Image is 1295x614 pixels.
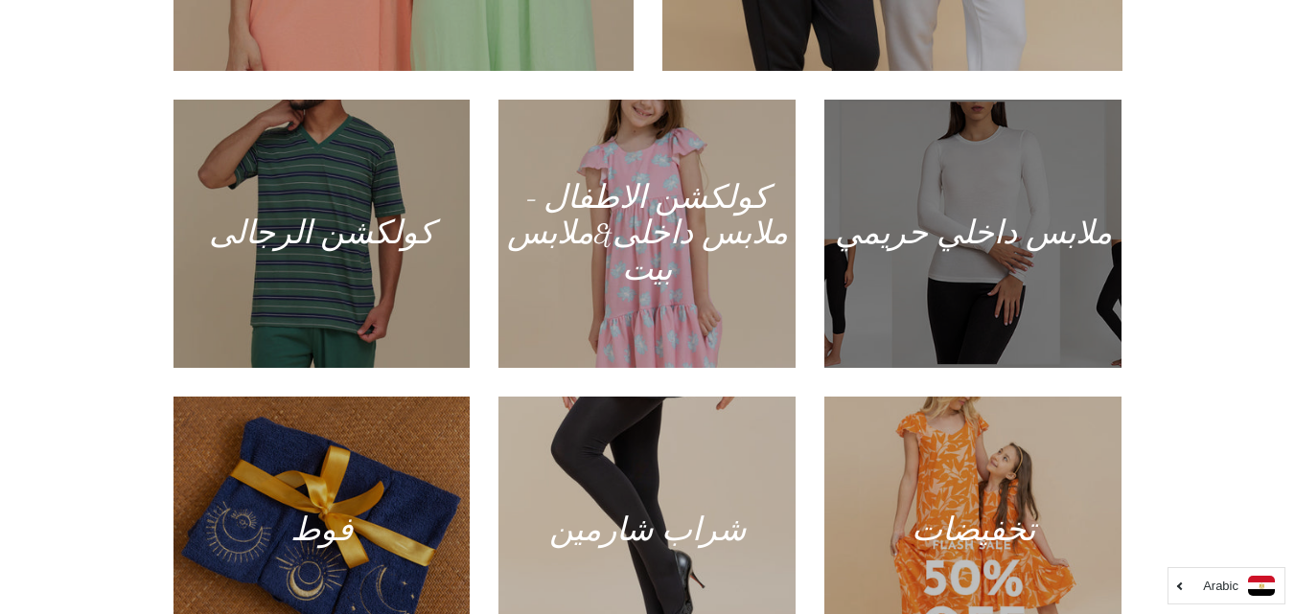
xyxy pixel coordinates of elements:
[824,100,1122,368] a: ملابس داخلي حريمي
[498,100,796,368] a: كولكشن الاطفال - ملابس داخلى&ملابس بيت
[1178,576,1275,596] a: Arabic
[173,100,471,368] a: كولكشن الرجالى
[1203,580,1238,592] i: Arabic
